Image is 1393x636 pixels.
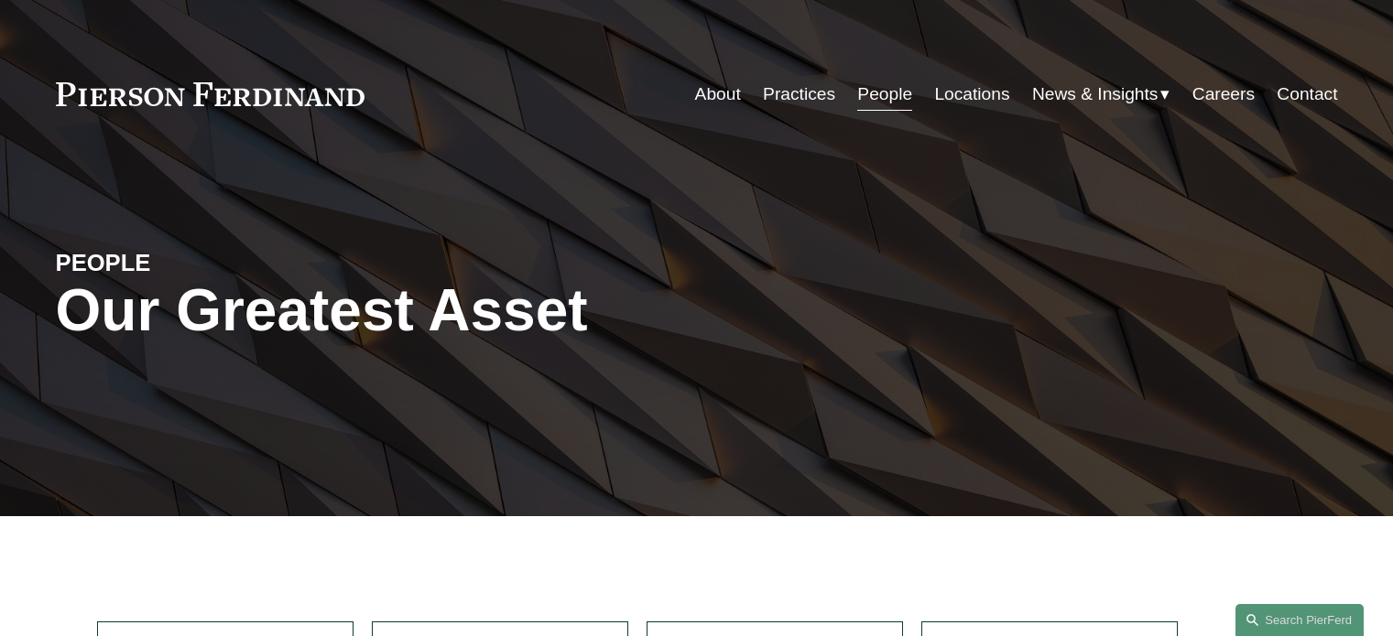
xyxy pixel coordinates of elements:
[1032,77,1170,112] a: folder dropdown
[1192,77,1255,112] a: Careers
[695,77,741,112] a: About
[56,277,910,344] h1: Our Greatest Asset
[1235,604,1364,636] a: Search this site
[763,77,835,112] a: Practices
[56,248,376,277] h4: PEOPLE
[857,77,912,112] a: People
[934,77,1009,112] a: Locations
[1277,77,1337,112] a: Contact
[1032,79,1159,111] span: News & Insights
